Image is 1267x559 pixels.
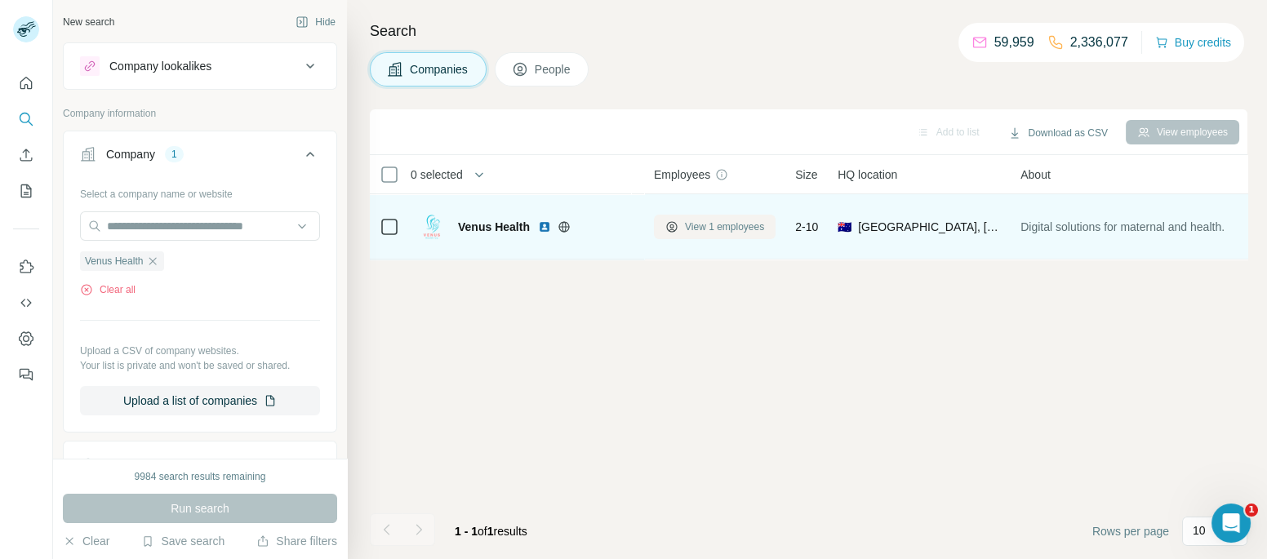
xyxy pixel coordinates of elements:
[64,135,336,180] button: Company1
[370,20,1247,42] h4: Search
[410,61,469,78] span: Companies
[455,525,527,538] span: results
[64,445,336,484] button: Industry
[13,360,39,389] button: Feedback
[80,358,320,373] p: Your list is private and won't be saved or shared.
[1070,33,1128,52] p: 2,336,077
[1155,31,1231,54] button: Buy credits
[654,166,710,183] span: Employees
[795,166,817,183] span: Size
[165,147,184,162] div: 1
[838,219,851,235] span: 🇦🇺
[838,166,897,183] span: HQ location
[419,214,445,240] img: Logo of Venus Health
[135,469,266,484] div: 9984 search results remaining
[1211,504,1251,543] iframe: Intercom live chat
[85,254,143,268] span: Venus Health
[478,525,487,538] span: of
[455,525,478,538] span: 1 - 1
[13,69,39,98] button: Quick start
[80,386,320,415] button: Upload a list of companies
[1020,219,1225,235] span: Digital solutions for maternal and health.
[63,15,114,29] div: New search
[63,533,109,549] button: Clear
[1245,504,1258,517] span: 1
[685,220,764,234] span: View 1 employees
[411,166,463,183] span: 0 selected
[13,252,39,282] button: Use Surfe on LinkedIn
[13,324,39,353] button: Dashboard
[654,215,776,239] button: View 1 employees
[795,219,818,235] span: 2-10
[1092,523,1169,539] span: Rows per page
[80,180,320,202] div: Select a company name or website
[858,219,1001,235] span: [GEOGRAPHIC_DATA], [GEOGRAPHIC_DATA]
[256,533,337,549] button: Share filters
[63,106,337,121] p: Company information
[538,220,551,233] img: LinkedIn logo
[13,288,39,317] button: Use Surfe API
[141,533,225,549] button: Save search
[1193,522,1206,539] p: 10
[994,33,1034,52] p: 59,959
[487,525,494,538] span: 1
[13,176,39,206] button: My lists
[80,344,320,358] p: Upload a CSV of company websites.
[64,47,336,86] button: Company lookalikes
[80,282,136,297] button: Clear all
[106,146,155,162] div: Company
[535,61,572,78] span: People
[1020,166,1051,183] span: About
[13,140,39,170] button: Enrich CSV
[458,219,530,235] span: Venus Health
[109,58,211,74] div: Company lookalikes
[106,456,147,472] div: Industry
[13,104,39,134] button: Search
[997,121,1118,145] button: Download as CSV
[284,10,347,34] button: Hide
